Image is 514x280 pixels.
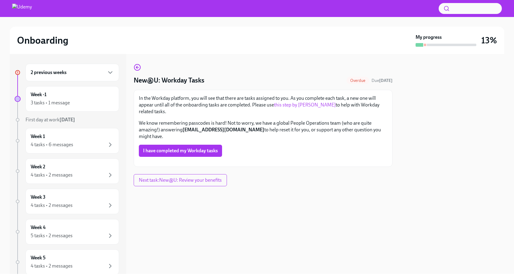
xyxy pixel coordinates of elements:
strong: [DATE] [379,78,392,83]
p: We know remembering passcodes is hard! Not to worry, we have a global People Operations team (who... [139,120,387,140]
button: I have completed my Workday tasks [139,145,222,157]
img: Udemy [12,4,32,13]
h2: Onboarding [17,34,68,46]
span: September 29th, 2025 09:00 [372,78,392,83]
span: Overdue [347,78,369,83]
span: Due [372,78,392,83]
h4: New@U: Workday Tasks [134,76,204,85]
span: First day at work [26,117,75,123]
a: Week -13 tasks • 1 message [15,86,119,112]
strong: [DATE] [60,117,75,123]
h6: Week 2 [31,164,45,170]
p: In the Workday platform, you will see that there are tasks assigned to you. As you complete each ... [139,95,387,115]
h6: 2 previous weeks [31,69,67,76]
strong: [EMAIL_ADDRESS][DOMAIN_NAME] [183,127,264,133]
h6: Week 3 [31,194,46,201]
strong: My progress [416,34,442,41]
span: I have completed my Workday tasks [143,148,218,154]
div: 5 tasks • 2 messages [31,232,73,239]
a: this step by [PERSON_NAME] [274,102,336,108]
a: Week 45 tasks • 2 messages [15,219,119,245]
a: Week 54 tasks • 2 messages [15,249,119,275]
div: 4 tasks • 2 messages [31,172,73,178]
a: First day at work[DATE] [15,116,119,123]
a: Week 34 tasks • 2 messages [15,189,119,214]
button: Next task:New@U: Review your benefits [134,174,227,186]
h6: Week 5 [31,255,46,261]
div: 2 previous weeks [26,64,119,81]
h6: Week -1 [31,91,46,98]
a: Week 14 tasks • 6 messages [15,128,119,153]
div: 4 tasks • 6 messages [31,141,73,148]
div: 4 tasks • 2 messages [31,263,73,269]
h3: 13% [481,35,497,46]
span: Next task : New@U: Review your benefits [139,177,222,183]
h6: Week 4 [31,224,46,231]
div: 4 tasks • 2 messages [31,202,73,209]
h6: Week 1 [31,133,45,140]
div: 3 tasks • 1 message [31,100,70,106]
a: Week 24 tasks • 2 messages [15,158,119,184]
